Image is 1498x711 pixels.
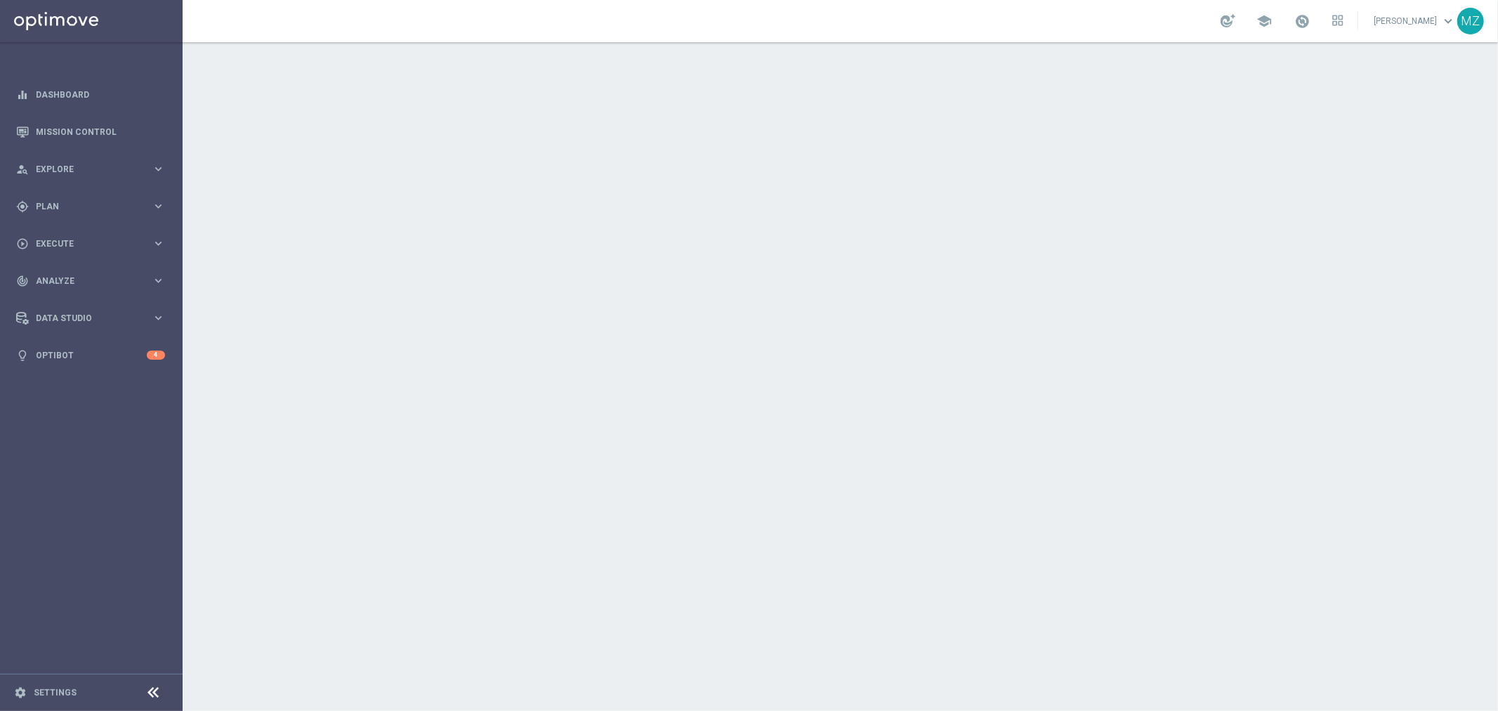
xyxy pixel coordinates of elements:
[36,113,165,150] a: Mission Control
[152,162,165,176] i: keyboard_arrow_right
[16,76,165,113] div: Dashboard
[15,238,166,249] button: play_circle_outline Execute keyboard_arrow_right
[152,237,165,250] i: keyboard_arrow_right
[16,312,152,325] div: Data Studio
[16,275,29,287] i: track_changes
[147,351,165,360] div: 4
[16,89,29,101] i: equalizer
[14,686,27,699] i: settings
[16,200,29,213] i: gps_fixed
[36,337,147,374] a: Optibot
[36,240,152,248] span: Execute
[34,689,77,697] a: Settings
[16,163,29,176] i: person_search
[15,275,166,287] button: track_changes Analyze keyboard_arrow_right
[36,314,152,322] span: Data Studio
[15,350,166,361] button: lightbulb Optibot 4
[15,126,166,138] button: Mission Control
[16,200,152,213] div: Plan
[1440,13,1456,29] span: keyboard_arrow_down
[152,311,165,325] i: keyboard_arrow_right
[1256,13,1272,29] span: school
[36,76,165,113] a: Dashboard
[15,313,166,324] button: Data Studio keyboard_arrow_right
[15,201,166,212] button: gps_fixed Plan keyboard_arrow_right
[152,200,165,213] i: keyboard_arrow_right
[36,165,152,174] span: Explore
[1457,8,1484,34] div: MZ
[16,337,165,374] div: Optibot
[16,163,152,176] div: Explore
[16,349,29,362] i: lightbulb
[1372,11,1457,32] a: [PERSON_NAME]keyboard_arrow_down
[15,89,166,100] button: equalizer Dashboard
[36,202,152,211] span: Plan
[16,113,165,150] div: Mission Control
[16,275,152,287] div: Analyze
[16,237,29,250] i: play_circle_outline
[152,274,165,287] i: keyboard_arrow_right
[16,237,152,250] div: Execute
[15,164,166,175] button: person_search Explore keyboard_arrow_right
[36,277,152,285] span: Analyze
